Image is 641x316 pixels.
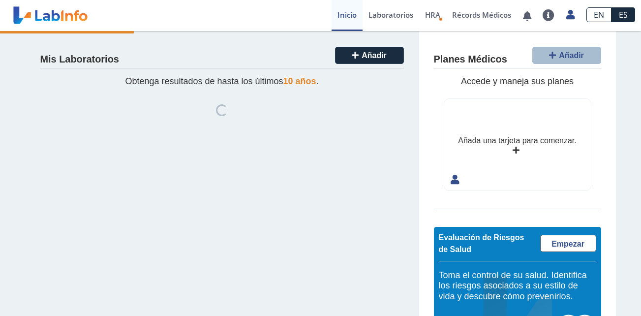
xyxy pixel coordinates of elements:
div: Añada una tarjeta para comenzar. [458,135,576,147]
span: Añadir [362,51,387,60]
span: Accede y maneja sus planes [461,76,574,86]
h4: Planes Médicos [434,54,507,65]
a: ES [611,7,635,22]
span: Empezar [551,240,584,248]
h4: Mis Laboratorios [40,54,119,65]
a: EN [586,7,611,22]
span: Añadir [559,51,584,60]
a: Empezar [540,235,596,252]
span: Evaluación de Riesgos de Salud [439,233,524,253]
span: HRA [425,10,440,20]
button: Añadir [335,47,404,64]
button: Añadir [532,47,601,64]
span: 10 años [283,76,316,86]
span: Obtenga resultados de hasta los últimos . [125,76,318,86]
h5: Toma el control de su salud. Identifica los riesgos asociados a su estilo de vida y descubre cómo... [439,270,596,302]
